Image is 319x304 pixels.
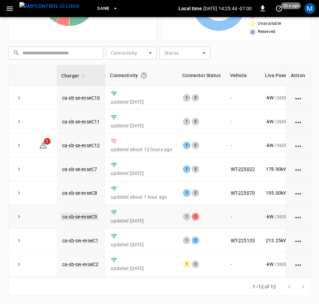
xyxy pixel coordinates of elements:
[225,205,260,229] td: -
[183,237,190,244] div: 1
[192,94,199,102] div: 2
[183,261,190,268] div: 1
[183,142,190,149] div: 1
[111,99,172,105] p: updated [DATE]
[266,190,287,196] p: 195.00 kW
[192,118,199,125] div: 2
[231,238,255,243] a: WT-225133
[252,283,276,290] p: 1–12 of 12
[192,165,199,173] div: 2
[192,142,199,149] div: 2
[266,190,305,196] div: / 360 kW
[225,86,260,110] td: -
[225,133,260,157] td: -
[14,188,24,198] button: expand row
[183,94,190,102] div: 1
[266,94,305,101] div: / 360 kW
[62,190,97,196] a: ca-sb-se-evseC8
[19,2,79,11] img: ampcontrol.io logo
[294,118,303,125] div: action cell options
[111,194,172,200] p: updated about 1 hour ago
[231,166,255,172] a: WT-225022
[266,261,274,268] p: - kW
[97,5,109,13] span: SanB
[266,94,274,101] p: - kW
[14,259,24,269] button: expand row
[258,20,281,27] span: Unavailable
[266,118,305,125] div: / 360 kW
[179,5,202,12] p: Local time
[225,252,260,276] td: -
[14,164,24,174] button: expand row
[183,189,190,197] div: 1
[294,213,303,220] div: action cell options
[266,213,274,220] p: - kW
[266,166,287,173] p: 178.90 kW
[94,2,121,15] button: SanB
[111,146,172,153] p: updated about 13 hours ago
[294,237,303,244] div: action cell options
[192,189,199,197] div: 2
[62,166,97,172] a: ca-sb-se-evseC7
[14,140,24,150] button: expand row
[110,69,173,82] div: Connectivity
[225,110,260,133] td: -
[61,72,88,80] span: Charger
[111,241,172,248] p: updated [DATE]
[294,190,303,196] div: action cell options
[62,95,100,101] a: ca-sb-se-evseC10
[281,2,301,9] span: 20 s ago
[294,261,303,268] div: action cell options
[111,265,172,272] p: updated [DATE]
[258,29,275,35] span: Reserved
[177,65,225,86] th: Connector Status
[286,65,311,86] th: Action
[183,165,190,173] div: 1
[192,261,199,268] div: 2
[266,261,305,268] div: / 360 kW
[260,65,311,86] th: Live Power
[111,170,172,177] p: updated [DATE]
[266,118,274,125] p: - kW
[266,166,305,173] div: / 360 kW
[183,118,190,125] div: 1
[231,190,255,196] a: WT-225070
[266,213,305,220] div: / 360 kW
[111,122,172,129] p: updated [DATE]
[294,142,303,149] div: action cell options
[266,142,305,149] div: / 360 kW
[62,262,98,267] a: ca-sb-sw-evseC2
[138,69,150,82] button: Connection between the charger and our software.
[14,212,24,222] button: expand row
[294,166,303,173] div: action cell options
[203,5,252,12] p: [DATE] 14:25:44 -07:00
[266,237,287,244] p: 213.25 kW
[61,213,98,221] a: ca-sb-se-evseC9
[14,117,24,127] button: expand row
[294,94,303,101] div: action cell options
[183,213,190,220] div: 1
[192,213,199,220] div: 2
[39,142,47,148] a: 1
[225,65,260,86] th: Vehicle
[266,142,274,149] p: - kW
[14,235,24,246] button: expand row
[14,93,24,103] button: expand row
[44,138,51,145] span: 1
[304,3,315,14] div: profile-icon
[62,238,98,243] a: ca-sb-sw-evseC1
[266,237,305,244] div: / 360 kW
[62,143,100,148] a: ca-sb-se-evseC12
[274,3,284,14] button: set refresh interval
[62,119,100,124] a: ca-sb-se-evseC11
[192,237,199,244] div: 2
[111,217,172,224] p: updated [DATE]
